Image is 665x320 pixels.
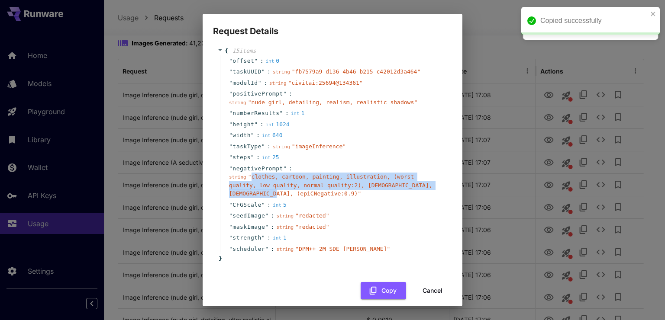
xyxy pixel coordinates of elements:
[295,224,329,230] span: " redacted "
[232,164,283,173] span: negativePrompt
[232,67,261,76] span: taskUUID
[269,80,287,86] span: string
[229,202,232,208] span: "
[267,234,271,242] span: :
[232,245,265,253] span: scheduler
[265,224,268,230] span: "
[251,132,254,138] span: "
[232,131,251,140] span: width
[271,211,274,220] span: :
[232,48,256,54] span: 15 item s
[283,165,287,172] span: "
[261,202,265,208] span: "
[283,90,287,97] span: "
[248,99,417,106] span: " nude girl, detailing, realism, realistic shadows "
[229,58,232,64] span: "
[229,234,232,241] span: "
[229,246,232,252] span: "
[273,201,287,209] div: 5
[265,57,279,65] div: 0
[540,16,648,26] div: Copied successfully
[265,246,268,252] span: "
[262,153,279,162] div: 25
[232,153,251,162] span: steps
[232,109,279,118] span: numberResults
[229,165,232,172] span: "
[229,68,232,75] span: "
[232,223,265,231] span: maskImage
[295,212,329,219] span: " redacted "
[265,58,274,64] span: int
[229,154,232,160] span: "
[291,111,300,116] span: int
[267,201,271,209] span: :
[254,58,258,64] span: "
[256,153,260,162] span: :
[273,234,287,242] div: 1
[232,234,261,242] span: strength
[273,202,281,208] span: int
[289,164,292,173] span: :
[229,174,246,180] span: string
[273,235,281,241] span: int
[229,110,232,116] span: "
[229,173,433,197] span: " clothes, cartoon, painting, illustration, (worst quality, low quality, normal quality:2), [DEMO...
[229,132,232,138] span: "
[232,90,283,98] span: positivePrompt
[271,223,274,231] span: :
[285,109,289,118] span: :
[288,80,363,86] span: " civitai:25694@134361 "
[229,90,232,97] span: "
[650,10,656,17] button: close
[225,47,228,55] span: {
[261,143,265,150] span: "
[229,121,232,128] span: "
[295,246,390,252] span: " DPM++ 2M SDE [PERSON_NAME] "
[262,131,282,140] div: 640
[232,142,261,151] span: taskType
[260,120,264,129] span: :
[229,212,232,219] span: "
[229,143,232,150] span: "
[265,212,268,219] span: "
[267,67,271,76] span: :
[276,246,294,252] span: string
[265,120,289,129] div: 1024
[264,79,267,87] span: :
[258,80,261,86] span: "
[276,224,294,230] span: string
[229,224,232,230] span: "
[273,69,290,75] span: string
[280,110,283,116] span: "
[232,211,265,220] span: seedImage
[265,122,274,128] span: int
[256,131,260,140] span: :
[267,142,271,151] span: :
[291,109,305,118] div: 1
[262,155,271,160] span: int
[271,245,274,253] span: :
[251,154,254,160] span: "
[254,121,258,128] span: "
[292,68,420,75] span: " fb7579a9-d136-4b46-b215-c42012d3a464 "
[413,282,452,300] button: Cancel
[262,133,271,138] span: int
[261,234,265,241] span: "
[292,143,346,150] span: " imageInference "
[361,282,406,300] button: Copy
[232,57,254,65] span: offset
[232,201,261,209] span: CFGScale
[217,254,222,263] span: }
[289,90,292,98] span: :
[203,14,462,38] h2: Request Details
[229,80,232,86] span: "
[229,100,246,106] span: string
[260,57,264,65] span: :
[261,68,265,75] span: "
[232,120,254,129] span: height
[232,79,258,87] span: modelId
[276,213,294,219] span: string
[273,144,290,150] span: string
